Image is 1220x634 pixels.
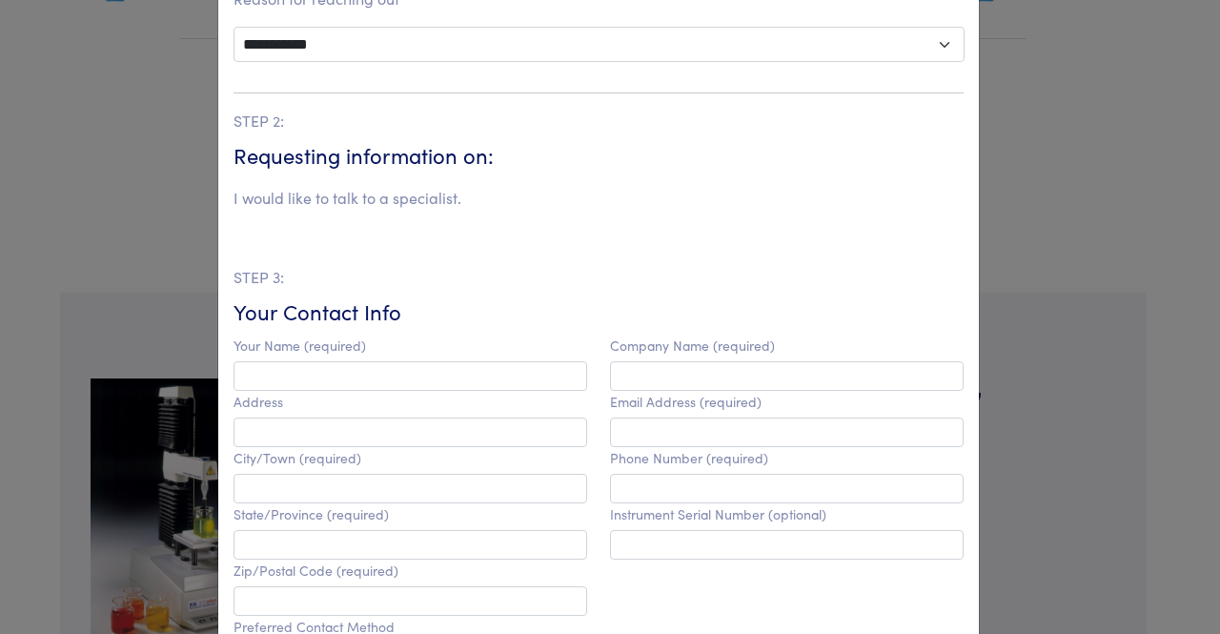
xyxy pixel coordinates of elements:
p: STEP 3: [234,265,964,290]
h6: Requesting information on: [234,141,964,171]
p: STEP 2: [234,109,964,133]
label: Your Name (required) [234,337,366,354]
label: Address [234,394,283,410]
label: Email Address (required) [610,394,762,410]
li: I would like to talk to a specialist. [234,186,461,211]
h6: Your Contact Info [234,297,964,327]
label: Zip/Postal Code (required) [234,562,398,579]
label: Instrument Serial Number (optional) [610,506,826,522]
label: State/Province (required) [234,506,389,522]
label: Company Name (required) [610,337,775,354]
label: Phone Number (required) [610,450,768,466]
label: City/Town (required) [234,450,361,466]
